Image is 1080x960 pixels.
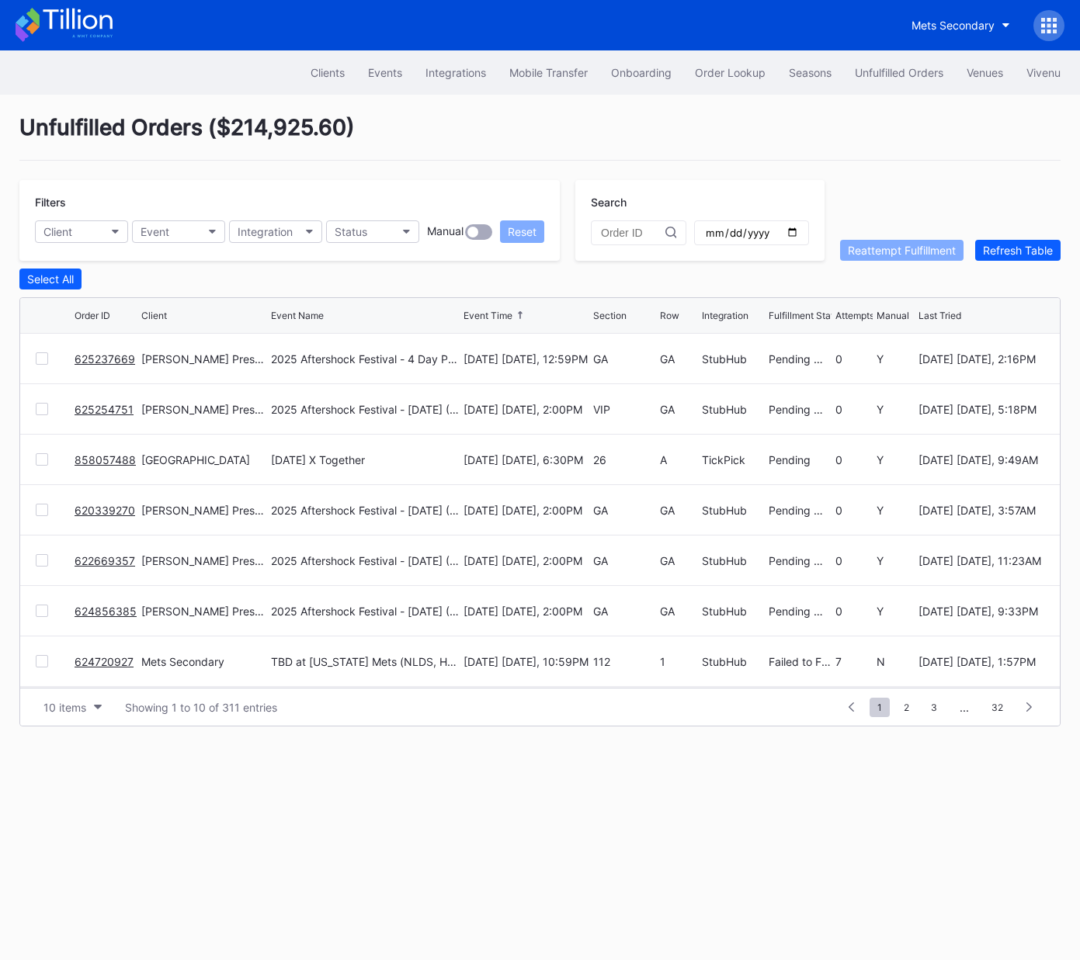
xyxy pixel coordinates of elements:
div: [GEOGRAPHIC_DATA] [141,453,267,466]
div: Y [877,403,915,416]
span: 2 [896,698,917,717]
button: Vivenu [1015,58,1072,87]
div: Manual [427,224,464,240]
button: Clients [299,58,356,87]
div: 2025 Aftershock Festival - [DATE] (Blink 182, Good Charlotte, All Time Low, All American Rejects) [271,403,460,416]
div: N [877,655,915,668]
button: Client [35,220,128,243]
div: 0 [835,453,873,466]
div: Reset [508,225,537,238]
div: Unfulfilled Orders [855,66,943,79]
button: Seasons [777,58,843,87]
div: Event Time [464,310,512,321]
div: Row [660,310,679,321]
button: Onboarding [599,58,683,87]
div: [DATE] [DATE], 9:49AM [919,453,1044,466]
div: [DATE] [DATE], 6:30PM [464,453,589,466]
div: Attempts [835,310,874,321]
div: Events [368,66,402,79]
div: Last Tried [919,310,961,321]
span: 3 [923,698,945,717]
div: Integration [238,225,293,238]
div: Seasons [789,66,832,79]
div: 10 items [43,701,86,714]
div: [PERSON_NAME] Presents Secondary [141,504,267,517]
a: Unfulfilled Orders [843,58,955,87]
button: Integration [229,220,322,243]
button: Order Lookup [683,58,777,87]
div: StubHub [702,403,765,416]
div: Clients [311,66,345,79]
div: [DATE] [DATE], 2:16PM [919,352,1044,366]
div: 2025 Aftershock Festival - [DATE] (Korn, [GEOGRAPHIC_DATA], Gojira, Three Days Grace) [271,554,460,567]
div: [DATE] [DATE], 12:59PM [464,352,589,366]
button: Refresh Table [975,240,1061,261]
div: [DATE] [DATE], 10:59PM [464,655,589,668]
div: Pending Manual [769,605,832,618]
div: 1 [660,655,698,668]
div: Pending Manual [769,352,832,366]
div: TickPick [702,453,765,466]
button: Events [356,58,414,87]
div: VIP [593,403,656,416]
a: 625237669 [75,352,135,366]
a: 622669357 [75,554,135,567]
div: [DATE] [DATE], 1:57PM [919,655,1044,668]
input: Order ID [601,227,665,239]
div: GA [660,554,698,567]
div: [PERSON_NAME] Presents Secondary [141,605,267,618]
div: Integration [702,310,748,321]
div: Mobile Transfer [509,66,588,79]
div: Y [877,504,915,517]
div: GA [593,352,656,366]
div: StubHub [702,504,765,517]
div: Pending Manual [769,554,832,567]
div: 0 [835,605,873,618]
a: 624856385 [75,605,137,618]
div: 0 [835,554,873,567]
div: Y [877,605,915,618]
div: Unfulfilled Orders ( $214,925.60 ) [19,114,1061,161]
button: 10 items [36,697,109,718]
div: Showing 1 to 10 of 311 entries [125,701,277,714]
div: Client [43,225,72,238]
button: Status [326,220,419,243]
button: Venues [955,58,1015,87]
div: Select All [27,272,74,286]
div: Reattempt Fulfillment [848,244,956,257]
a: 625254751 [75,403,134,416]
div: 7 [835,655,873,668]
div: Mets Secondary [912,19,995,32]
div: [PERSON_NAME] Presents Secondary [141,352,267,366]
div: Client [141,310,167,321]
div: GA [593,605,656,618]
div: 2025 Aftershock Festival - [DATE] (Korn, [GEOGRAPHIC_DATA], Gojira, Three Days Grace) [271,504,460,517]
div: 2025 Aftershock Festival - 4 Day Pass (10/2 - 10/5) (Blink 182, Deftones, Korn, Bring Me The Hori... [271,352,460,366]
div: TBD at [US_STATE] Mets (NLDS, Home Game 1) (If Necessary) (Date TBD) CANCELLED [271,655,460,668]
div: StubHub [702,605,765,618]
div: Integrations [425,66,486,79]
div: [DATE] [DATE], 9:33PM [919,605,1044,618]
div: [PERSON_NAME] Presents Secondary [141,554,267,567]
div: Mets Secondary [141,655,267,668]
div: 0 [835,403,873,416]
div: [DATE] [DATE], 2:00PM [464,403,589,416]
div: GA [660,403,698,416]
div: 2025 Aftershock Festival - [DATE] (Bring Me The Horizon, [PERSON_NAME], [PERSON_NAME], [PERSON_NA... [271,605,460,618]
button: Reattempt Fulfillment [840,240,964,261]
div: GA [593,554,656,567]
button: Integrations [414,58,498,87]
div: GA [593,504,656,517]
div: Vivenu [1026,66,1061,79]
div: [DATE] [DATE], 11:23AM [919,554,1044,567]
div: Y [877,453,915,466]
div: 112 [593,655,656,668]
div: Y [877,352,915,366]
div: Search [591,196,809,209]
div: Fulfillment Status [769,310,844,321]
